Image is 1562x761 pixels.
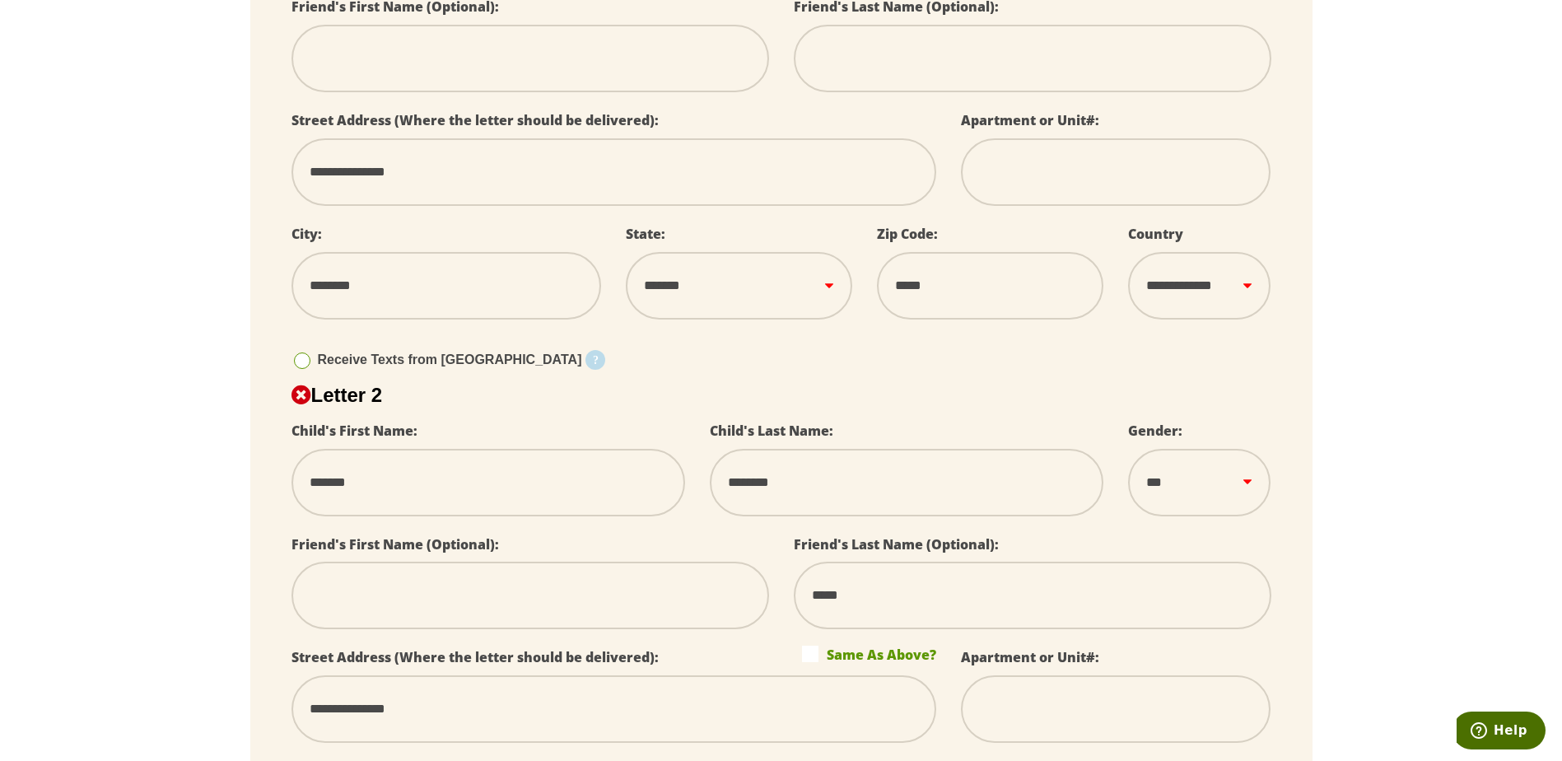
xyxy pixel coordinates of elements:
[877,225,938,243] label: Zip Code:
[626,225,665,243] label: State:
[1128,422,1182,440] label: Gender:
[318,352,582,366] span: Receive Texts from [GEOGRAPHIC_DATA]
[802,646,936,662] label: Same As Above?
[961,648,1099,666] label: Apartment or Unit#:
[1457,712,1546,753] iframe: Opens a widget where you can find more information
[1128,225,1183,243] label: Country
[291,648,659,666] label: Street Address (Where the letter should be delivered):
[291,535,499,553] label: Friend's First Name (Optional):
[291,384,1271,407] h2: Letter 2
[291,111,659,129] label: Street Address (Where the letter should be delivered):
[291,225,322,243] label: City:
[961,111,1099,129] label: Apartment or Unit#:
[794,535,999,553] label: Friend's Last Name (Optional):
[291,422,417,440] label: Child's First Name:
[710,422,833,440] label: Child's Last Name:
